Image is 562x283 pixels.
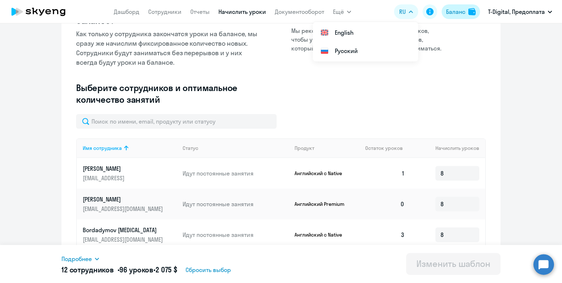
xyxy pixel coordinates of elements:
p: Английский Premium [295,201,349,207]
a: Сотрудники [148,8,181,15]
a: Начислить уроки [218,8,266,15]
button: Ещё [333,4,351,19]
div: Продукт [295,145,360,151]
p: Идут постоянные занятия [183,169,289,177]
p: Идут постоянные занятия [183,231,289,239]
h3: Выберите сотрудников и оптимальное количество занятий [76,82,261,105]
p: T-Digital, Предоплата [488,7,545,16]
a: [PERSON_NAME][EMAIL_ADDRESS] [83,165,177,182]
h5: 12 сотрудников • • [61,265,177,275]
td: 1 [359,158,411,189]
p: Английский с Native [295,231,349,238]
div: Баланс [446,7,465,16]
div: Изменить шаблон [416,258,490,269]
a: Bordadymov [MEDICAL_DATA][EMAIL_ADDRESS][DOMAIN_NAME] [83,226,177,244]
td: 3 [359,219,411,250]
th: Начислить уроков [411,138,485,158]
ul: Ещё [313,22,418,61]
div: Статус [183,145,289,151]
button: RU [394,4,418,19]
a: [PERSON_NAME][EMAIL_ADDRESS][DOMAIN_NAME] [83,195,177,213]
img: Русский [320,46,329,55]
p: [PERSON_NAME] [83,195,165,203]
p: [EMAIL_ADDRESS][DOMAIN_NAME] [83,205,165,213]
p: Английский с Native [295,170,349,177]
span: 96 уроков [119,265,153,274]
p: [EMAIL_ADDRESS] [83,174,165,182]
a: Документооборот [275,8,324,15]
div: Остаток уроков [365,145,411,151]
span: RU [399,7,406,16]
div: Продукт [295,145,314,151]
div: Имя сотрудника [83,145,122,151]
button: T-Digital, Предоплата [484,3,556,20]
p: Bordadymov [MEDICAL_DATA] [83,226,165,234]
span: Ещё [333,7,344,16]
button: Изменить шаблон [406,253,501,275]
div: Статус [183,145,198,151]
p: Мы рекомендуем указывать не меньше 8 уроков, чтобы у сотрудников всегда был запас уроков, который... [291,26,442,53]
img: English [320,28,329,37]
input: Поиск по имени, email, продукту или статусу [76,114,277,129]
span: Подробнее [61,254,92,263]
span: Остаток уроков [365,145,403,151]
span: 2 075 $ [156,265,177,274]
p: [PERSON_NAME] [83,165,165,173]
div: Имя сотрудника [83,145,177,151]
td: 0 [359,189,411,219]
p: [EMAIL_ADDRESS][DOMAIN_NAME] [83,235,165,244]
a: Дашборд [114,8,139,15]
p: Как только у сотрудника закончатся уроки на балансе, мы сразу же начислим фиксированное количеств... [76,29,261,67]
button: Балансbalance [442,4,480,19]
a: Отчеты [190,8,210,15]
p: Идут постоянные занятия [183,200,289,208]
img: balance [468,8,476,15]
span: Сбросить выбор [186,265,231,274]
